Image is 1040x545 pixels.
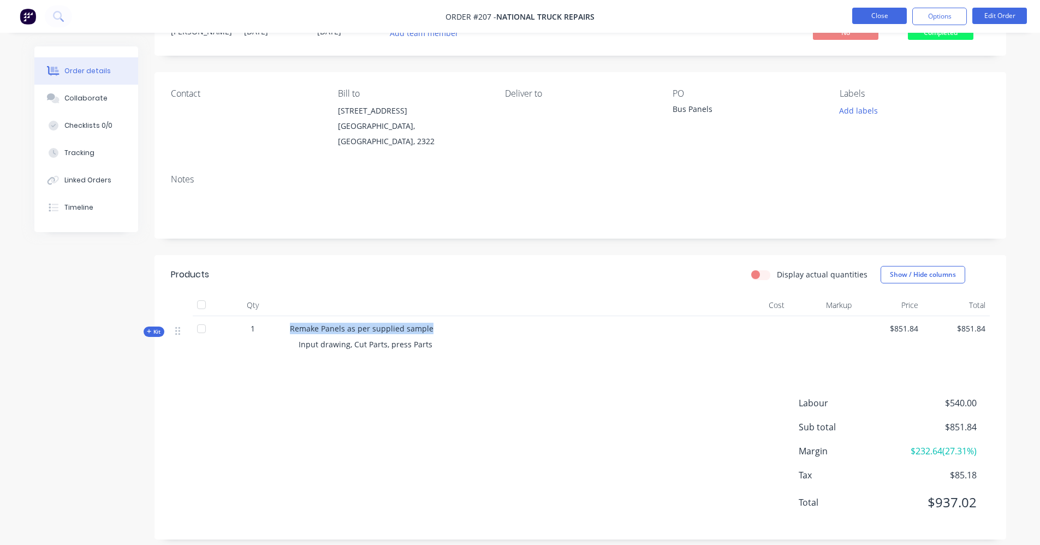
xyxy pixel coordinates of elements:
[834,103,884,118] button: Add labels
[799,469,896,482] span: Tax
[799,420,896,434] span: Sub total
[923,294,990,316] div: Total
[64,93,108,103] div: Collaborate
[852,8,907,24] button: Close
[34,112,138,139] button: Checklists 0/0
[972,8,1027,24] button: Edit Order
[171,174,990,185] div: Notes
[895,420,976,434] span: $851.84
[895,493,976,512] span: $937.02
[144,327,164,337] div: Kit
[860,323,919,334] span: $851.84
[799,496,896,509] span: Total
[927,323,985,334] span: $851.84
[338,103,488,119] div: [STREET_ADDRESS]
[20,8,36,25] img: Factory
[299,339,432,349] span: Input drawing, Cut Parts, press Parts
[912,8,967,25] button: Options
[673,103,809,119] div: Bus Panels
[895,445,976,458] span: $232.64 ( 27.31 %)
[338,88,488,99] div: Bill to
[895,396,976,410] span: $540.00
[171,88,320,99] div: Contact
[505,88,655,99] div: Deliver to
[34,167,138,194] button: Linked Orders
[64,148,94,158] div: Tracking
[64,66,111,76] div: Order details
[722,294,789,316] div: Cost
[908,26,973,42] button: Completed
[290,323,433,334] span: Remake Panels as per supplied sample
[64,203,93,212] div: Timeline
[147,328,161,336] span: Kit
[789,294,856,316] div: Markup
[34,139,138,167] button: Tracking
[34,85,138,112] button: Collaborate
[496,11,595,22] span: National Truck Repairs
[881,266,965,283] button: Show / Hide columns
[64,175,111,185] div: Linked Orders
[338,103,488,149] div: [STREET_ADDRESS][GEOGRAPHIC_DATA], [GEOGRAPHIC_DATA], 2322
[251,323,255,334] span: 1
[840,88,989,99] div: Labels
[220,294,286,316] div: Qty
[34,194,138,221] button: Timeline
[34,57,138,85] button: Order details
[895,469,976,482] span: $85.18
[799,396,896,410] span: Labour
[384,26,464,40] button: Add team member
[856,294,923,316] div: Price
[799,445,896,458] span: Margin
[673,88,822,99] div: PO
[64,121,112,131] div: Checklists 0/0
[171,268,209,281] div: Products
[777,269,867,280] label: Display actual quantities
[338,119,488,149] div: [GEOGRAPHIC_DATA], [GEOGRAPHIC_DATA], 2322
[445,11,496,22] span: Order #207 -
[390,26,465,40] button: Add team member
